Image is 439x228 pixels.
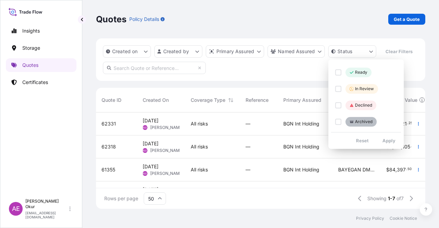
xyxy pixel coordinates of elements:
[355,70,367,75] p: Ready
[331,65,401,129] div: Select Option
[331,65,401,80] button: Ready
[351,135,374,146] button: Reset
[355,103,372,108] p: Declined
[356,137,369,144] p: Reset
[331,114,401,129] button: Archived
[377,135,401,146] button: Apply
[355,86,374,92] p: In Review
[382,137,395,144] p: Apply
[328,59,404,149] div: certificateStatus Filter options
[331,81,401,96] button: In Review
[355,119,372,124] p: Archived
[331,98,401,113] button: Declined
